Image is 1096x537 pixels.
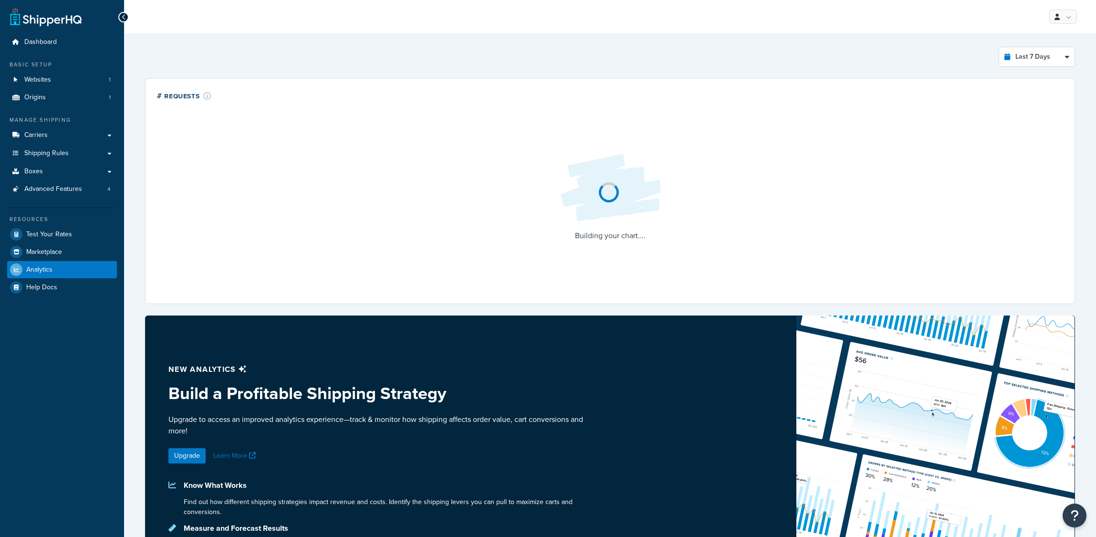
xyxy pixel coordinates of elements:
a: Websites1 [7,71,117,89]
span: Carriers [24,131,48,139]
div: Basic Setup [7,61,117,69]
a: Origins1 [7,89,117,106]
li: Websites [7,71,117,89]
p: Measure and Forecast Results [184,522,559,535]
a: Upgrade [168,448,206,463]
li: Origins [7,89,117,106]
span: 1 [109,76,111,84]
a: Carriers [7,126,117,144]
span: Marketplace [26,248,62,256]
p: New analytics [168,363,587,376]
a: Boxes [7,163,117,180]
span: Analytics [26,266,52,274]
h3: Build a Profitable Shipping Strategy [168,384,587,403]
a: Advanced Features4 [7,180,117,198]
span: Help Docs [26,284,57,292]
div: Manage Shipping [7,116,117,124]
button: Open Resource Center [1063,504,1086,527]
span: Boxes [24,168,43,176]
span: Dashboard [24,38,57,46]
span: Shipping Rules [24,149,69,158]
span: Origins [24,94,46,102]
span: Advanced Features [24,185,82,193]
a: Analytics [7,261,117,278]
span: 1 [109,94,111,102]
span: Websites [24,76,51,84]
span: 4 [107,185,111,193]
p: Know What Works [184,479,587,492]
a: Test Your Rates [7,226,117,243]
img: Loading... [553,146,668,229]
p: Upgrade to access an improved analytics experience—track & monitor how shipping affects order val... [168,414,587,437]
span: Test Your Rates [26,231,72,239]
a: Shipping Rules [7,145,117,162]
a: Help Docs [7,279,117,296]
div: # Requests [157,90,211,101]
a: Learn More [213,451,258,461]
div: Resources [7,215,117,223]
a: Marketplace [7,243,117,261]
p: Find out how different shipping strategies impact revenue and costs. Identify the shipping levers... [184,497,587,517]
p: Building your chart.... [553,229,668,242]
li: Advanced Features [7,180,117,198]
a: Dashboard [7,33,117,51]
